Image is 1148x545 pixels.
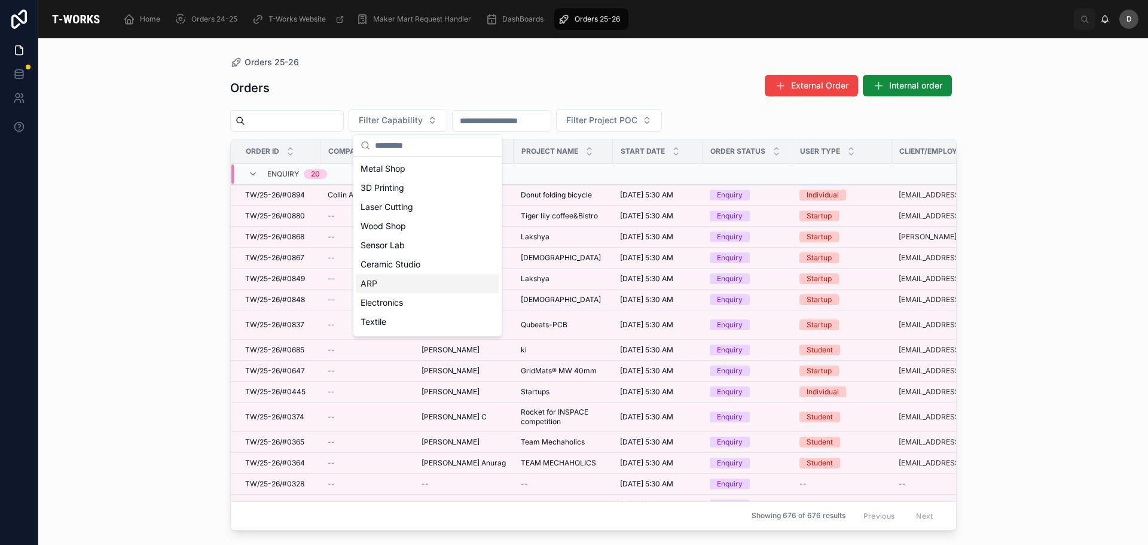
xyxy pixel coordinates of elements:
a: Startup [799,366,884,376]
img: App logo [48,10,104,29]
a: TW/25-26/#0894 [245,190,313,200]
a: Team Mechaholics [521,437,606,447]
span: -- [328,479,335,489]
a: Enquiry [710,500,785,510]
div: Miscellaneous [356,331,499,351]
a: -- [799,500,884,510]
a: [DATE] 5:30 AM [620,387,695,397]
span: Orders 24-25 [191,14,237,24]
span: -- [328,437,335,447]
div: Enquiry [717,500,743,510]
button: Internal order [863,75,952,96]
a: Startup [799,211,884,221]
span: TW/25-26/#0868 [245,232,304,242]
div: Startup [807,252,832,263]
div: Startup [807,366,832,376]
a: [PERSON_NAME] Anurag [422,458,506,468]
span: [PERSON_NAME] [422,345,480,355]
a: Qubeats-PCB [521,320,606,330]
a: Donut folding bicycle [521,190,606,200]
a: Individual [799,386,884,397]
div: Enquiry [717,273,743,284]
a: [PERSON_NAME][EMAIL_ADDRESS][DOMAIN_NAME] [899,232,1005,242]
span: TW/25-26/#0364 [245,458,305,468]
a: TW/25-26/#0685 [245,345,313,355]
a: [EMAIL_ADDRESS][DOMAIN_NAME] [899,345,1005,355]
a: TW/25-26/#0867 [245,253,313,263]
span: TW/25-26/#0647 [245,366,305,376]
span: -- [328,295,335,305]
span: D [1126,14,1132,24]
span: -- [328,345,335,355]
span: Order Status [710,147,765,156]
a: [EMAIL_ADDRESS][DOMAIN_NAME] [899,437,1005,447]
a: [DATE] 5:30 AM [620,345,695,355]
a: TW/25-26/#0374 [245,412,313,422]
div: Startup [807,232,832,242]
a: [DATE] 5:30 AM [620,412,695,422]
span: -- [328,500,335,510]
span: TW/25-26/#0894 [245,190,305,200]
h1: Orders [230,80,270,96]
span: T-Works Website [268,14,326,24]
a: Orders 25-26 [554,8,628,30]
a: Enquiry [710,345,785,355]
span: [DATE] 5:30 AM [620,190,673,200]
a: -- [328,274,407,284]
span: [PERSON_NAME] C [422,412,487,422]
div: Metal Shop [356,159,499,178]
span: TW/25-26/#0685 [245,345,304,355]
a: Startup [799,273,884,284]
span: Internal order [889,80,942,92]
div: Enquiry [717,211,743,221]
a: GridMats® MW 40mm [521,366,606,376]
a: -- [328,253,407,263]
div: Startup [807,211,832,221]
a: -- [521,500,606,510]
a: [EMAIL_ADDRESS][DOMAIN_NAME] [899,253,1005,263]
span: Collin Aerospace [328,190,385,200]
span: -- [328,387,335,397]
a: [DATE] 5:30 AM [620,295,695,305]
span: [PERSON_NAME] [422,437,480,447]
a: [PERSON_NAME] [422,387,506,397]
a: [EMAIL_ADDRESS][DOMAIN_NAME] [899,320,1005,330]
span: [DATE] 5:30 AM [620,274,673,284]
a: Orders 25-26 [230,56,299,68]
span: TW/25-26/#0849 [245,274,305,284]
a: [DATE] 5:30 AM [620,437,695,447]
div: Enquiry [717,479,743,489]
span: -- [328,412,335,422]
span: [DATE] 5:30 AM [620,412,673,422]
a: [DATE] 5:30 AM [620,366,695,376]
span: -- [328,232,335,242]
a: [EMAIL_ADDRESS][DOMAIN_NAME] [899,387,1005,397]
a: [PERSON_NAME] [422,345,506,355]
span: Orders 25-26 [575,14,620,24]
span: Showing 676 of 676 results [752,511,845,521]
div: Individual [807,190,839,200]
a: [EMAIL_ADDRESS][DOMAIN_NAME] [899,211,1005,221]
a: Enquiry [710,232,785,242]
span: Donut folding bicycle [521,190,592,200]
a: -- [422,479,506,489]
span: Lakshya [521,232,549,242]
span: [DATE] 5:30 AM [620,437,673,447]
a: [EMAIL_ADDRESS][DOMAIN_NAME] [899,458,1005,468]
span: TEAM MECHAHOLICS [521,458,596,468]
div: Student [807,437,833,447]
span: TW/25-26/#0445 [245,387,306,397]
a: [EMAIL_ADDRESS][DOMAIN_NAME] [899,366,1005,376]
span: Home [140,14,160,24]
div: Enquiry [717,386,743,397]
a: Collin Aerospace [328,190,407,200]
span: Maker Mart Request Handler [373,14,471,24]
a: Startup [799,232,884,242]
span: [DEMOGRAPHIC_DATA] [521,253,601,263]
div: Individual [807,386,839,397]
a: Orders 24-25 [171,8,246,30]
span: [DATE] 5:30 AM [620,366,673,376]
span: [DATE] 5:30 AM [620,320,673,330]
